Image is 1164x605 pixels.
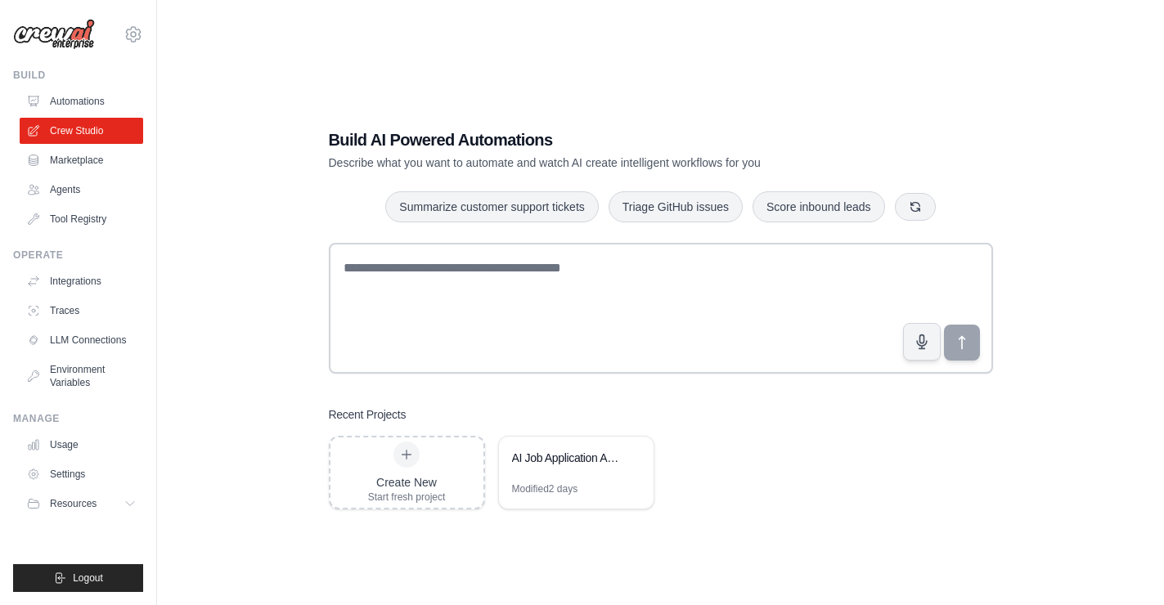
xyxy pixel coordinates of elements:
a: Marketplace [20,147,143,173]
div: Manage [13,412,143,425]
a: Tool Registry [20,206,143,232]
a: Agents [20,177,143,203]
h1: Build AI Powered Automations [329,128,879,151]
div: Modified 2 days [512,482,578,495]
button: Triage GitHub issues [609,191,743,222]
a: Integrations [20,268,143,294]
a: Settings [20,461,143,487]
a: Environment Variables [20,356,143,396]
button: Click to speak your automation idea [903,323,941,361]
span: Logout [73,571,103,585]
button: Resources [20,491,143,517]
img: Logo [13,19,95,50]
button: Get new suggestions [895,193,936,221]
a: Traces [20,298,143,324]
a: LLM Connections [20,327,143,353]
div: Build [13,69,143,82]
button: Score inbound leads [753,191,885,222]
button: Logout [13,564,143,592]
a: Automations [20,88,143,114]
p: Describe what you want to automate and watch AI create intelligent workflows for you [329,155,879,171]
h3: Recent Projects [329,406,407,423]
div: AI Job Application Automation System [512,450,624,466]
a: Usage [20,432,143,458]
a: Crew Studio [20,118,143,144]
div: Start fresh project [368,491,446,504]
button: Summarize customer support tickets [385,191,598,222]
div: Operate [13,249,143,262]
div: Create New [368,474,446,491]
span: Resources [50,497,97,510]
